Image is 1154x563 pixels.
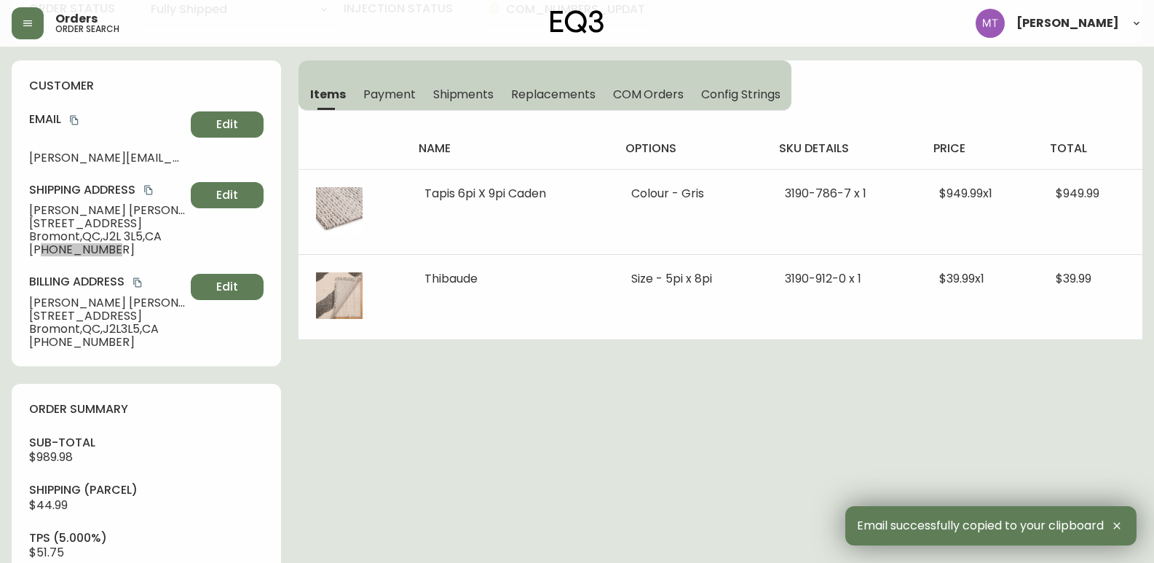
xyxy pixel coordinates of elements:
[216,279,238,295] span: Edit
[29,274,185,290] h4: Billing Address
[631,187,750,200] li: Colour - Gris
[316,272,363,319] img: 3297cbf9-8d5c-461b-a8a9-3a5dd7b8f5ac.jpg
[857,519,1104,532] span: Email successfully copied to your clipboard
[29,182,185,198] h4: Shipping Address
[29,151,185,165] span: [PERSON_NAME][EMAIL_ADDRESS][PERSON_NAME][DOMAIN_NAME]
[1056,185,1099,202] span: $949.99
[29,230,185,243] span: Bromont , QC , J2L 3L5 , CA
[29,449,73,465] span: $989.98
[363,87,416,102] span: Payment
[29,530,264,546] h4: tps (5.000%)
[191,274,264,300] button: Edit
[939,270,984,287] span: $39.99 x 1
[29,336,185,349] span: [PHONE_NUMBER]
[191,111,264,138] button: Edit
[701,87,780,102] span: Config Strings
[29,401,264,417] h4: order summary
[939,185,992,202] span: $949.99 x 1
[1050,141,1131,157] h4: total
[785,185,866,202] span: 3190-786-7 x 1
[216,117,238,133] span: Edit
[29,204,185,217] span: [PERSON_NAME] [PERSON_NAME]
[216,187,238,203] span: Edit
[310,87,346,102] span: Items
[29,435,264,451] h4: sub-total
[933,141,1027,157] h4: price
[424,185,546,202] span: Tapis 6pi X 9pi Caden
[141,183,156,197] button: copy
[779,141,910,157] h4: sku details
[29,243,185,256] span: [PHONE_NUMBER]
[433,87,494,102] span: Shipments
[424,270,478,287] span: Thibaude
[130,275,145,290] button: copy
[29,78,264,94] h4: customer
[55,25,119,34] h5: order search
[191,182,264,208] button: Edit
[29,217,185,230] span: [STREET_ADDRESS]
[511,87,595,102] span: Replacements
[67,113,82,127] button: copy
[1056,270,1091,287] span: $39.99
[29,497,68,513] span: $44.99
[976,9,1005,38] img: 397d82b7ede99da91c28605cdd79fceb
[29,296,185,310] span: [PERSON_NAME] [PERSON_NAME]
[613,87,684,102] span: COM Orders
[29,111,185,127] h4: Email
[29,482,264,498] h4: Shipping ( Parcel )
[55,13,98,25] span: Orders
[785,270,861,287] span: 3190-912-0 x 1
[625,141,756,157] h4: options
[29,310,185,323] span: [STREET_ADDRESS]
[631,272,750,286] li: Size - 5pi x 8pi
[29,544,64,561] span: $51.75
[29,323,185,336] span: Bromont , QC , J2L3L5 , CA
[419,141,603,157] h4: name
[316,187,363,234] img: 019c9923-6050-455f-8874-f08b2b6430e2.jpg
[550,10,604,34] img: logo
[1016,17,1119,29] span: [PERSON_NAME]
